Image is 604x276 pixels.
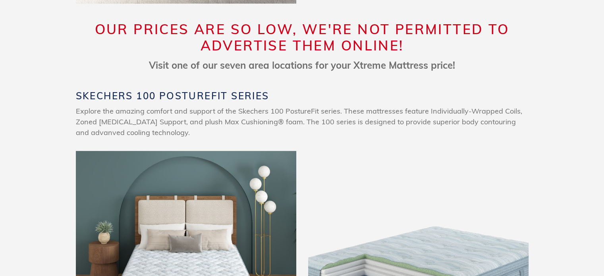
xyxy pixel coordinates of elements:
[76,21,529,54] h2: Our prices are so low, we're not permitted to advertise them online!
[76,106,522,137] span: Explore the amazing comfort and support of the Skechers 100 PostureFit series. These mattresses f...
[76,90,529,102] h2: Skechers 100 Posturefit Series
[149,59,455,71] span: Visit one of our seven area locations for your Xtreme Mattress price!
